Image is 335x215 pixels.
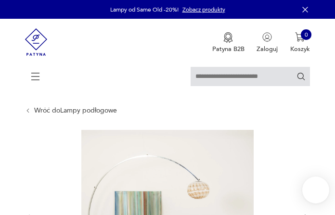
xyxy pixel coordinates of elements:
button: 0Koszyk [290,32,310,53]
img: Patyna - sklep z meblami i dekoracjami vintage [25,19,47,65]
iframe: Smartsupp widget button [302,177,329,203]
button: Patyna B2B [212,32,245,53]
p: Zaloguj [257,45,278,53]
img: Ikona medalu [223,32,233,43]
img: Ikonka użytkownika [262,32,272,42]
div: 0 [301,29,311,40]
button: Zaloguj [257,32,278,53]
a: Zobacz produkty [182,6,225,13]
p: Koszyk [290,45,310,53]
a: Wróć doLampy podłogowe [34,107,117,114]
img: Ikona koszyka [295,32,305,42]
p: Lampy od Same Old -20%! [110,6,179,13]
a: Ikona medaluPatyna B2B [212,32,245,53]
button: Szukaj [296,72,306,81]
p: Patyna B2B [212,45,245,53]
